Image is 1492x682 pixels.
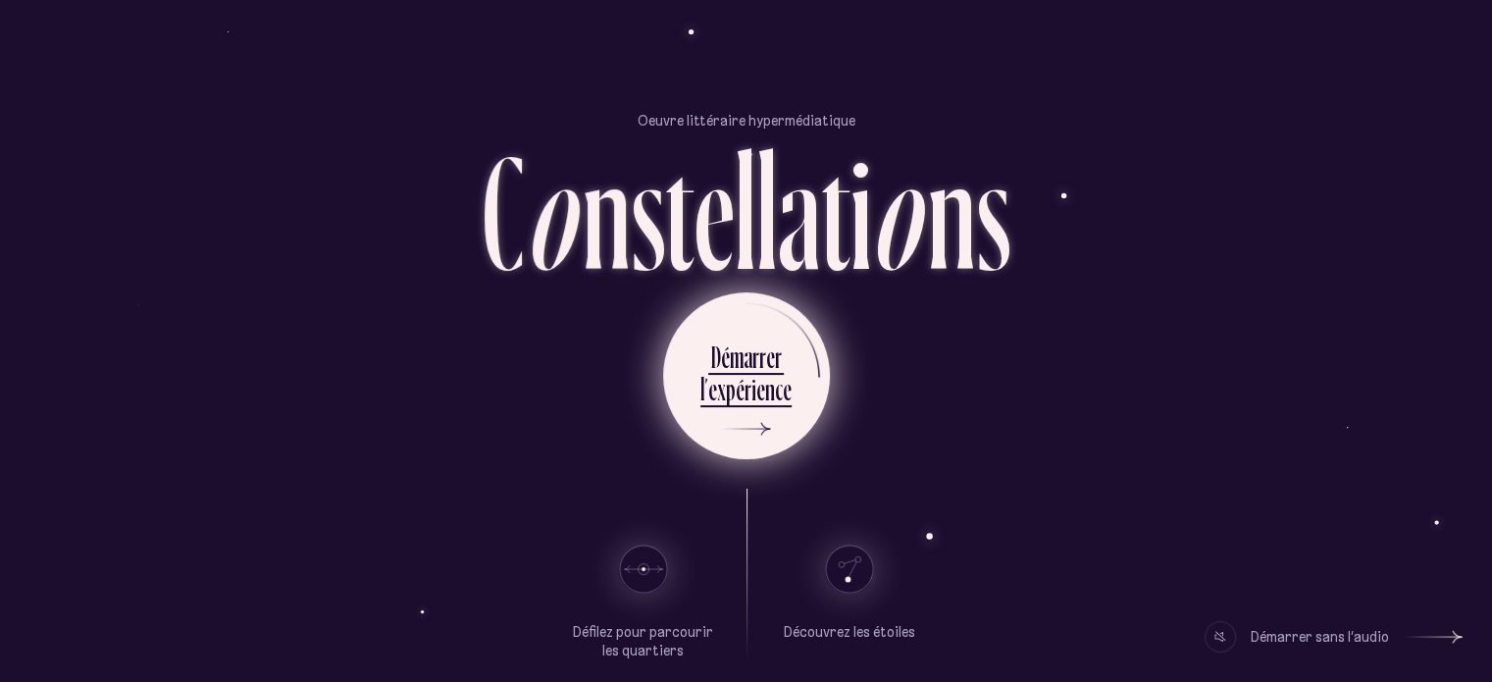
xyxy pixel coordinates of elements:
[976,131,1010,292] div: s
[711,338,721,376] div: D
[700,370,704,408] div: l
[631,131,665,292] div: s
[869,131,928,292] div: o
[784,623,915,643] p: Découvrez les étoiles
[756,370,765,408] div: e
[778,131,821,292] div: a
[745,370,751,408] div: r
[775,338,782,376] div: r
[736,370,745,408] div: é
[524,131,583,292] div: o
[752,338,759,376] div: r
[583,131,631,292] div: n
[726,370,736,408] div: p
[775,370,783,408] div: c
[759,338,766,376] div: r
[821,131,850,292] div: t
[751,370,756,408] div: i
[1205,621,1463,653] button: Démarrer sans l’audio
[850,131,872,292] div: i
[638,111,855,131] p: Oeuvre littéraire hypermédiatique
[1251,621,1389,653] div: Démarrer sans l’audio
[717,370,726,408] div: x
[482,131,524,292] div: C
[756,131,778,292] div: l
[695,131,735,292] div: e
[663,292,830,459] button: Démarrerl’expérience
[928,131,976,292] div: n
[708,370,717,408] div: e
[783,370,792,408] div: e
[570,623,717,661] p: Défilez pour parcourir les quartiers
[765,370,775,408] div: n
[665,131,695,292] div: t
[744,338,752,376] div: a
[721,338,730,376] div: é
[704,370,708,408] div: ’
[766,338,775,376] div: e
[730,338,744,376] div: m
[735,131,756,292] div: l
